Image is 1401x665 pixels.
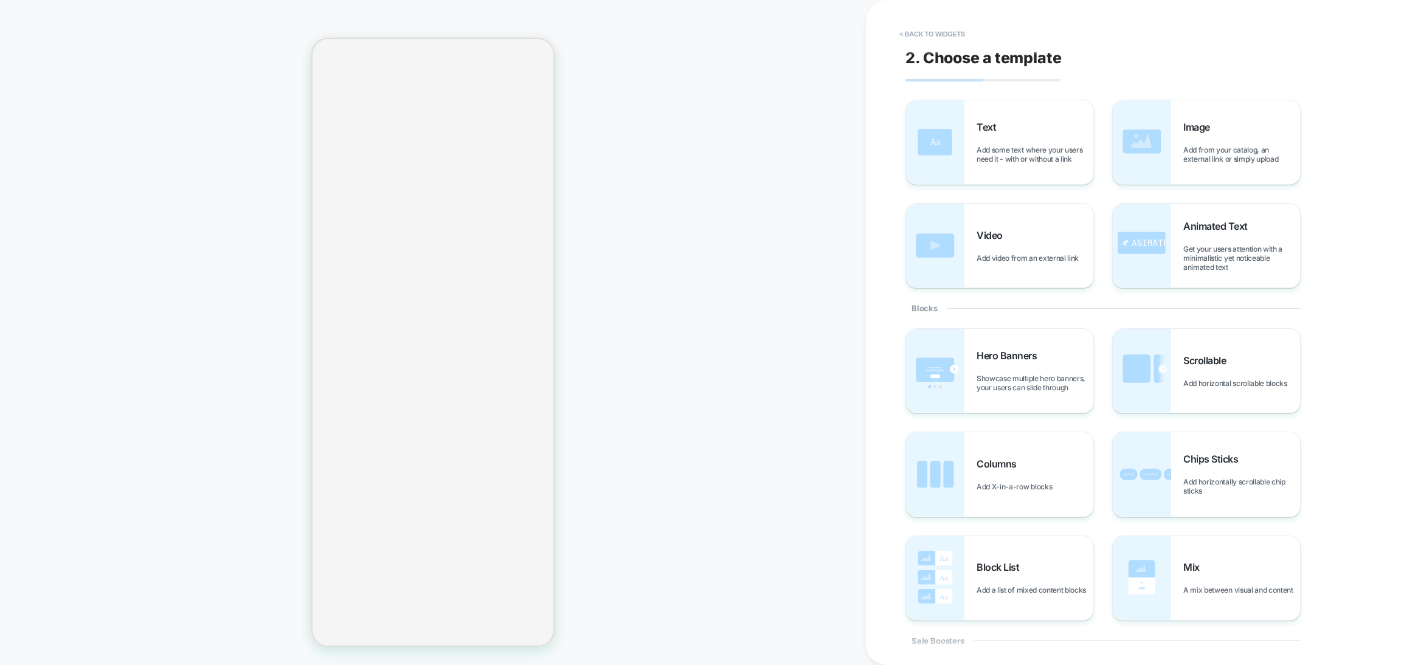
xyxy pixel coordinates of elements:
[1183,477,1300,495] span: Add horizontally scrollable chip sticks
[977,374,1093,392] span: Showcase multiple hero banners, your users can slide through
[977,585,1092,594] span: Add a list of mixed content blocks
[1183,244,1300,272] span: Get your users attention with a minimalistic yet noticeable animated text
[1183,561,1206,573] span: Mix
[977,121,1002,133] span: Text
[977,229,1009,241] span: Video
[977,561,1025,573] span: Block List
[977,350,1043,362] span: Hero Banners
[893,24,971,44] button: < Back to widgets
[1183,585,1299,594] span: A mix between visual and content
[1183,453,1244,465] span: Chips Sticks
[977,253,1085,263] span: Add video from an external link
[905,288,1301,328] div: Blocks
[1183,354,1232,367] span: Scrollable
[977,145,1093,164] span: Add some text where your users need it - with or without a link
[977,458,1023,470] span: Columns
[905,621,1301,661] div: Sale Boosters
[1183,121,1216,133] span: Image
[1183,220,1254,232] span: Animated Text
[1183,145,1300,164] span: Add from your catalog, an external link or simply upload
[977,482,1058,491] span: Add X-in-a-row blocks
[905,49,1062,67] span: 2. Choose a template
[1183,379,1293,388] span: Add horizontal scrollable blocks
